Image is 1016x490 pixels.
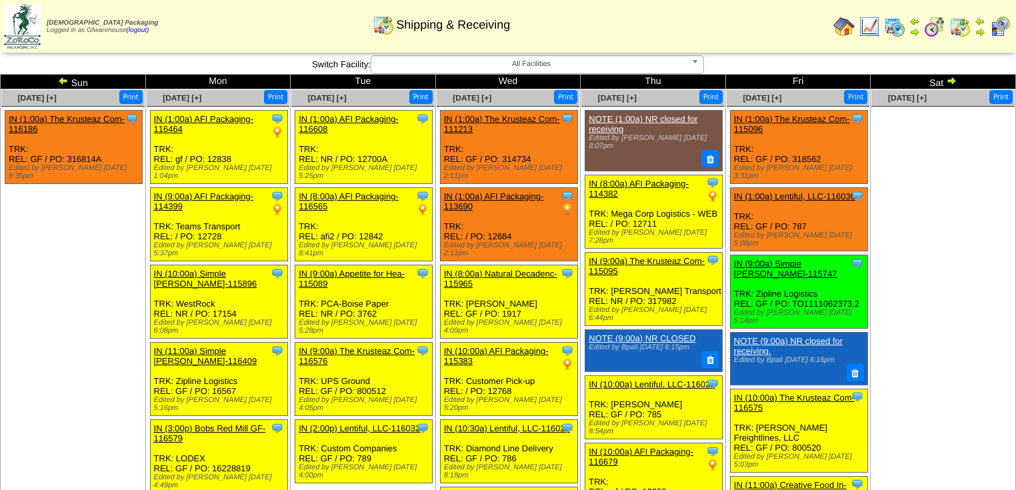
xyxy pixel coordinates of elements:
div: Edited by [PERSON_NAME] [DATE] 4:00pm [299,463,432,479]
img: zoroco-logo-small.webp [4,4,41,49]
span: All Facilities [377,56,686,72]
a: IN (1:00a) The Krusteaz Com-115096 [734,114,850,134]
a: IN (9:00a) The Krusteaz Com-116576 [299,346,415,366]
img: Tooltip [706,253,719,267]
button: Print [699,90,723,104]
img: calendarinout.gif [373,14,394,35]
img: PO [271,125,284,139]
img: arrowright.gif [946,75,957,86]
img: Tooltip [851,390,864,403]
img: Tooltip [271,112,284,125]
a: IN (9:00a) The Krusteaz Com-115095 [589,256,705,276]
button: Delete Note [847,364,864,381]
a: [DATE] [+] [18,93,57,103]
img: arrowright.gif [909,27,920,37]
td: Sun [1,75,146,89]
div: Edited by [PERSON_NAME] [DATE] 5:03pm [734,453,867,469]
a: IN (1:00a) AFI Packaging-116608 [299,114,399,134]
img: Tooltip [561,344,574,357]
img: calendarinout.gif [949,16,971,37]
a: IN (9:00a) Simple [PERSON_NAME]-115747 [734,259,837,279]
img: Tooltip [561,112,574,125]
img: Tooltip [271,421,284,435]
div: Edited by [PERSON_NAME] [DATE] 8:41pm [299,241,432,257]
a: IN (3:00p) Bobs Red Mill GF-116579 [154,423,266,443]
img: Tooltip [851,257,864,270]
div: Edited by [PERSON_NAME] [DATE] 7:28pm [589,229,722,245]
img: Tooltip [706,377,719,391]
button: Delete Note [701,351,719,369]
div: Edited by [PERSON_NAME] [DATE] 5:25pm [299,164,432,180]
img: PO [271,203,284,216]
a: IN (1:00a) The Krusteaz Com-111213 [444,114,560,134]
button: Print [844,90,867,104]
td: Sat [871,75,1016,89]
a: IN (2:00p) Lentiful, LLC-116032 [299,423,420,433]
a: NOTE (9:00a) NR CLOSED [589,333,695,343]
a: IN (1:00a) Lentiful, LLC-116030 [734,191,855,201]
a: IN (9:00a) Appetite for Hea-115089 [299,269,405,289]
div: Edited by [PERSON_NAME] [DATE] 5:16pm [154,396,287,412]
a: IN (10:30a) Lentiful, LLC-116029 [444,423,570,433]
img: line_graph.gif [859,16,880,37]
div: TRK: REL: GF / PO: 316814A [5,111,143,184]
div: Edited by [PERSON_NAME] [DATE] 5:08pm [734,231,867,247]
td: Wed [435,75,581,89]
img: Tooltip [706,445,719,458]
div: Edited by [PERSON_NAME] [DATE] 8:54pm [589,419,722,435]
img: Tooltip [271,344,284,357]
img: Tooltip [561,421,574,435]
a: IN (10:00a) AFI Packaging-115383 [444,346,549,366]
img: calendarcustomer.gif [989,16,1011,37]
img: Tooltip [416,344,429,357]
img: arrowleft.gif [58,75,69,86]
div: Edited by [PERSON_NAME] [DATE] 3:31pm [734,164,867,180]
div: TRK: REL: / PO: 12684 [440,188,577,261]
div: TRK: REL: gf / PO: 12838 [150,111,287,184]
td: Fri [725,75,871,89]
img: Tooltip [416,267,429,280]
div: TRK: Mega Corp Logistics - WEB REL: / PO: 12711 [585,175,723,248]
img: calendarprod.gif [884,16,905,37]
div: TRK: Zipline Logistics REL: GF / PO: 16567 [150,343,287,416]
a: IN (9:00a) AFI Packaging-114399 [154,191,254,211]
div: Edited by [PERSON_NAME] [DATE] 2:11pm [444,164,577,180]
a: [DATE] [+] [453,93,491,103]
img: PO [561,357,574,371]
td: Tue [291,75,436,89]
a: (logout) [127,27,149,34]
a: IN (1:00a) AFI Packaging-116464 [154,114,254,134]
a: [DATE] [+] [308,93,347,103]
span: Shipping & Receiving [396,18,510,32]
div: TRK: Teams Transport REL: / PO: 12728 [150,188,287,261]
a: [DATE] [+] [743,93,781,103]
img: Tooltip [125,112,139,125]
div: Edited by [PERSON_NAME] [DATE] 4:05pm [299,396,432,412]
a: [DATE] [+] [163,93,201,103]
img: home.gif [833,16,855,37]
span: [DATE] [+] [598,93,637,103]
img: calendarblend.gif [924,16,945,37]
div: Edited by [PERSON_NAME] [DATE] 5:37pm [154,241,287,257]
div: Edited by Bpali [DATE] 6:15pm [589,343,717,351]
button: Print [989,90,1013,104]
a: NOTE (9:00a) NR closed for receiving. [734,336,843,356]
div: TRK: [PERSON_NAME] Transport REL: NR / PO: 317982 [585,252,723,325]
div: TRK: [PERSON_NAME] REL: GF / PO: 1917 [440,265,577,339]
img: Tooltip [271,267,284,280]
img: Tooltip [851,189,864,203]
button: Print [264,90,287,104]
a: [DATE] [+] [888,93,927,103]
div: Edited by [PERSON_NAME] [DATE] 6:08pm [154,319,287,335]
img: Tooltip [416,189,429,203]
td: Thu [581,75,726,89]
img: arrowleft.gif [975,16,985,27]
div: TRK: REL: GF / PO: 318562 [730,111,867,184]
img: Tooltip [561,267,574,280]
img: arrowleft.gif [909,16,920,27]
img: PO [561,203,574,216]
div: Edited by [PERSON_NAME] [DATE] 5:28pm [299,319,432,335]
